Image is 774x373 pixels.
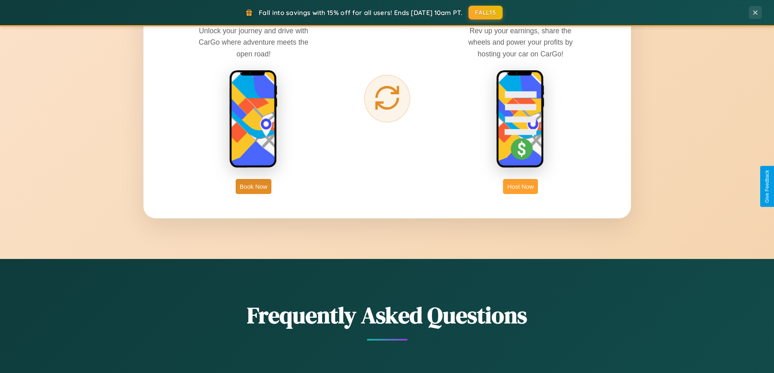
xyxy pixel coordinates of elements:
img: host phone [496,70,545,169]
button: Host Now [503,179,538,194]
button: FALL15 [468,6,503,19]
div: Give Feedback [764,170,770,203]
button: Book Now [236,179,271,194]
h2: Frequently Asked Questions [143,300,631,331]
p: Unlock your journey and drive with CarGo where adventure meets the open road! [193,25,314,59]
img: rent phone [229,70,278,169]
span: Fall into savings with 15% off for all users! Ends [DATE] 10am PT. [259,9,462,17]
p: Rev up your earnings, share the wheels and power your profits by hosting your car on CarGo! [460,25,581,59]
